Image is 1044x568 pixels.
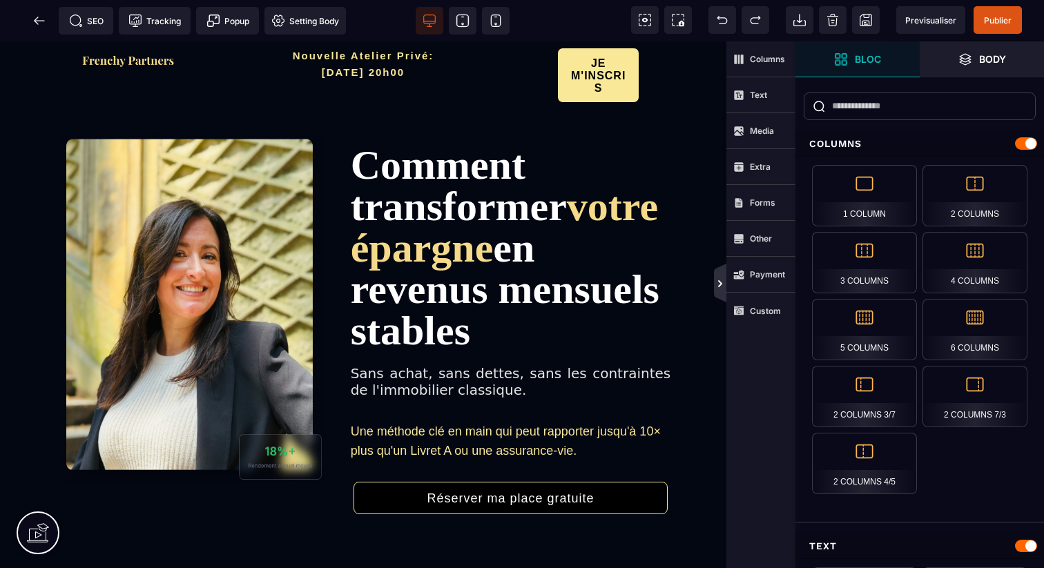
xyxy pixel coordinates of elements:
div: 1 Column [812,165,917,226]
div: Columns [795,131,1044,157]
span: Sans achat, sans dettes, sans les contraintes de l'immobilier classique. [351,324,671,357]
button: JE M'INSCRIS [557,6,639,61]
span: Publier [984,15,1012,26]
span: votre épargne [351,142,658,229]
strong: Payment [750,269,785,280]
div: 2 Columns 3/7 [812,366,917,427]
div: 5 Columns [812,299,917,360]
strong: Extra [750,161,771,172]
strong: Body [979,54,1006,64]
span: Open Blocks [795,41,920,77]
strong: Other [750,233,772,244]
button: Réserver ma place gratuite [354,440,667,473]
span: Open Layer Manager [920,41,1044,77]
h1: Comment transformer en revenus mensuels stables [351,103,671,310]
h2: Nouvelle Atelier Privé: [DATE] 20h00 [246,6,481,46]
div: Text [795,533,1044,559]
div: 2 Columns 7/3 [922,366,1027,427]
div: 2 Columns 4/5 [812,433,917,494]
strong: Bloc [855,54,881,64]
span: Preview [896,6,965,34]
strong: Text [750,90,767,100]
strong: Forms [750,197,775,208]
img: f2a3730b544469f405c58ab4be6274e8_Capture_d%E2%80%99e%CC%81cran_2025-09-01_a%CC%80_20.57.27.png [81,13,176,26]
strong: Columns [750,54,785,64]
span: Une méthode clé en main qui peut rapporter jusqu'à 10× plus qu'un Livret A ou une assurance-vie. [351,383,661,416]
span: Tracking [128,14,181,28]
strong: Custom [750,306,781,316]
div: 3 Columns [812,232,917,293]
div: 4 Columns [922,232,1027,293]
img: 446cf0c0aa799fe4e8bad5fc7e2d2e54_Capture_d%E2%80%99e%CC%81cran_2025-09-01_a%CC%80_21.00.57.png [62,92,324,442]
span: SEO [69,14,104,28]
div: 2 Columns [922,165,1027,226]
span: Popup [206,14,249,28]
strong: Media [750,126,774,136]
span: View components [631,6,659,34]
span: Screenshot [664,6,692,34]
span: Previsualiser [905,15,956,26]
span: Setting Body [271,14,339,28]
div: 6 Columns [922,299,1027,360]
